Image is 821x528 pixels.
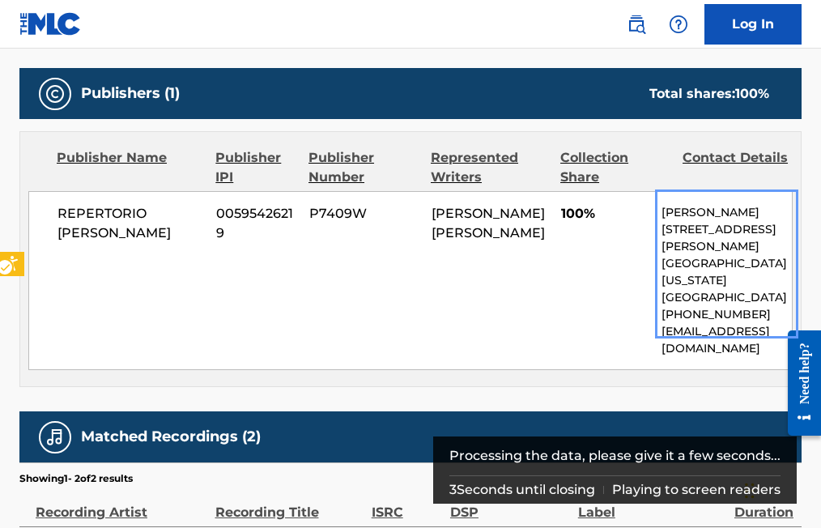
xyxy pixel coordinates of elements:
[432,206,545,241] span: [PERSON_NAME] [PERSON_NAME]
[627,15,646,34] img: search
[372,486,442,522] div: ISRC
[431,148,548,187] div: Represented Writers
[661,323,792,357] p: [EMAIL_ADDRESS][DOMAIN_NAME]
[216,204,297,243] span: 00595426219
[19,12,82,36] img: MLC Logo
[661,255,792,289] p: [GEOGRAPHIC_DATA][US_STATE]
[669,15,688,34] img: help
[57,148,203,187] div: Publisher Name
[661,221,792,255] p: [STREET_ADDRESS][PERSON_NAME]
[649,84,769,104] div: Total shares:
[578,486,726,522] div: Label
[704,4,802,45] a: Log In
[81,428,261,446] h5: Matched Recordings (2)
[36,486,207,522] div: Recording Artist
[309,204,419,224] span: P7409W
[308,148,419,187] div: Publisher Number
[661,204,792,221] p: [PERSON_NAME]
[215,486,364,522] div: Recording Title
[735,86,769,101] span: 100 %
[449,482,457,497] span: 3
[57,204,204,243] span: REPERTORIO [PERSON_NAME]
[683,148,793,187] div: Contact Details
[45,84,65,104] img: Publishers
[19,471,133,486] p: Showing 1 - 2 of 2 results
[661,306,792,323] p: [PHONE_NUMBER]
[561,204,649,224] span: 100%
[45,428,65,447] img: Matched Recordings
[560,148,670,187] div: Collection Share
[734,486,793,522] div: Duration
[449,436,781,475] div: Processing the data, please give it a few seconds...
[450,486,570,522] div: DSP
[81,84,180,103] h5: Publishers (1)
[215,148,296,187] div: Publisher IPI
[776,317,821,448] iframe: Iframe | Resource Center
[661,289,792,306] p: [GEOGRAPHIC_DATA]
